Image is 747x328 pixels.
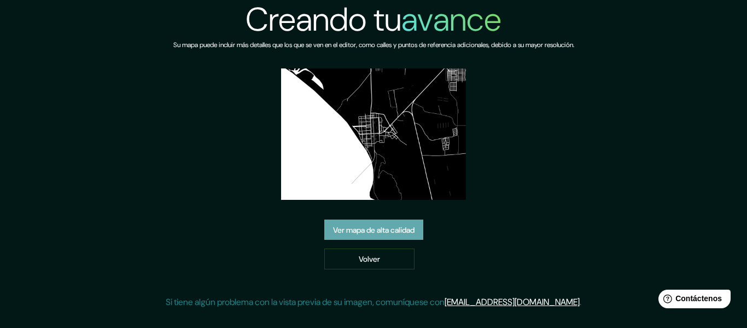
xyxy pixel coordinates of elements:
[580,296,581,308] font: .
[324,220,423,240] a: Ver mapa de alta calidad
[281,68,466,200] img: vista previa del mapa creado
[333,225,415,235] font: Ver mapa de alta calidad
[359,255,380,264] font: Volver
[650,285,735,316] iframe: Lanzador de widgets de ayuda
[173,41,574,49] font: Su mapa puede incluir más detalles que los que se ven en el editor, como calles y puntos de refer...
[166,296,445,308] font: Si tiene algún problema con la vista previa de su imagen, comuníquese con
[445,296,580,308] a: [EMAIL_ADDRESS][DOMAIN_NAME]
[324,249,415,269] a: Volver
